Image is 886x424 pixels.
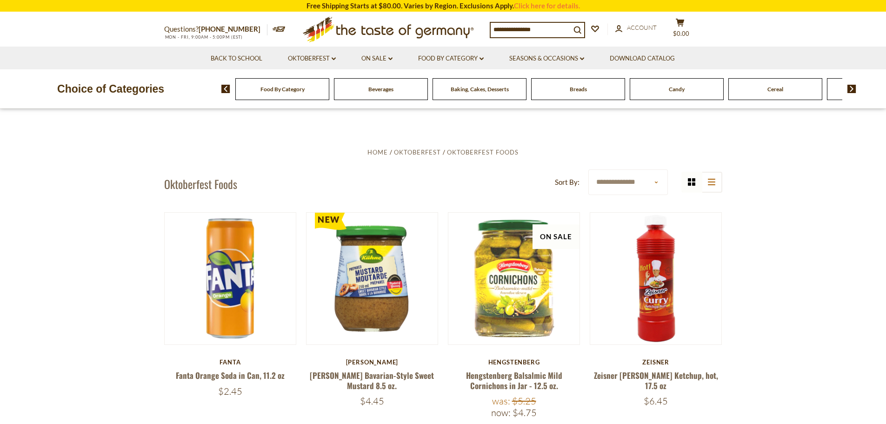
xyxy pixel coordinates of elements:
[164,23,267,35] p: Questions?
[367,148,388,156] a: Home
[165,213,296,344] img: Fanta Orange Soda in Can, 11.2 oz
[447,148,519,156] a: Oktoberfest Foods
[448,213,580,344] img: Hengstenberg Balsalmic Mild Cornichons in Jar - 12.5 oz.
[310,370,434,391] a: [PERSON_NAME] Bavarian-Style Sweet Mustard 8.5 oz.
[418,54,484,64] a: Food By Category
[368,86,393,93] a: Beverages
[513,407,537,418] span: $4.75
[306,358,439,366] div: [PERSON_NAME]
[644,395,668,407] span: $6.45
[491,407,511,418] label: Now:
[466,370,562,391] a: Hengstenberg Balsalmic Mild Cornichons in Jar - 12.5 oz.
[590,213,722,344] img: Zeisner Curry Ketchup, hot, 17.5 oz
[288,54,336,64] a: Oktoberfest
[164,358,297,366] div: Fanta
[673,30,689,37] span: $0.00
[847,85,856,93] img: next arrow
[360,395,384,407] span: $4.45
[555,176,580,188] label: Sort By:
[176,370,285,381] a: Fanta Orange Soda in Can, 11.2 oz
[448,358,580,366] div: Hengstenberg
[669,86,685,93] a: Candy
[594,370,718,391] a: Zeisner [PERSON_NAME] Ketchup, hot, 17.5 oz
[306,213,438,344] img: Kuehne Bavarian-Style Sweet Mustard 8.5 oz.
[492,395,510,407] label: Was:
[509,54,584,64] a: Seasons & Occasions
[394,148,441,156] a: Oktoberfest
[164,177,237,191] h1: Oktoberfest Foods
[767,86,783,93] a: Cereal
[514,1,580,10] a: Click here for details.
[666,18,694,41] button: $0.00
[512,395,536,407] span: $5.25
[590,358,722,366] div: Zeisner
[211,54,262,64] a: Back to School
[218,385,242,397] span: $2.45
[199,25,260,33] a: [PHONE_NUMBER]
[615,23,657,33] a: Account
[260,86,305,93] a: Food By Category
[361,54,393,64] a: On Sale
[610,54,675,64] a: Download Catalog
[627,24,657,31] span: Account
[221,85,230,93] img: previous arrow
[451,86,509,93] a: Baking, Cakes, Desserts
[164,34,243,40] span: MON - FRI, 9:00AM - 5:00PM (EST)
[570,86,587,93] a: Breads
